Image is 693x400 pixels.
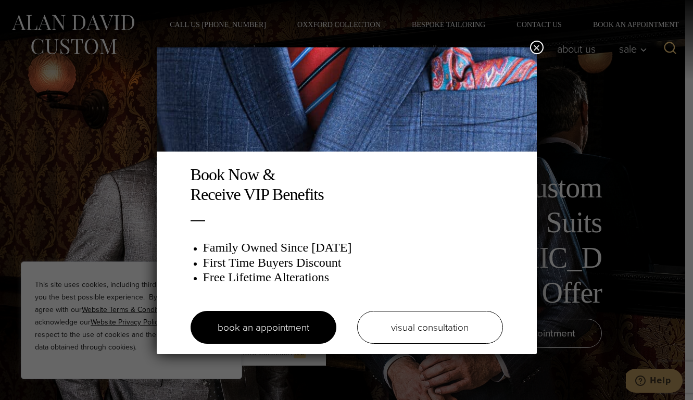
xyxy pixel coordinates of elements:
h3: Free Lifetime Alterations [203,270,503,285]
a: book an appointment [191,311,336,344]
h2: Book Now & Receive VIP Benefits [191,165,503,205]
h3: First Time Buyers Discount [203,255,503,270]
a: visual consultation [357,311,503,344]
span: Help [24,7,45,17]
h3: Family Owned Since [DATE] [203,240,503,255]
button: Close [530,41,544,54]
